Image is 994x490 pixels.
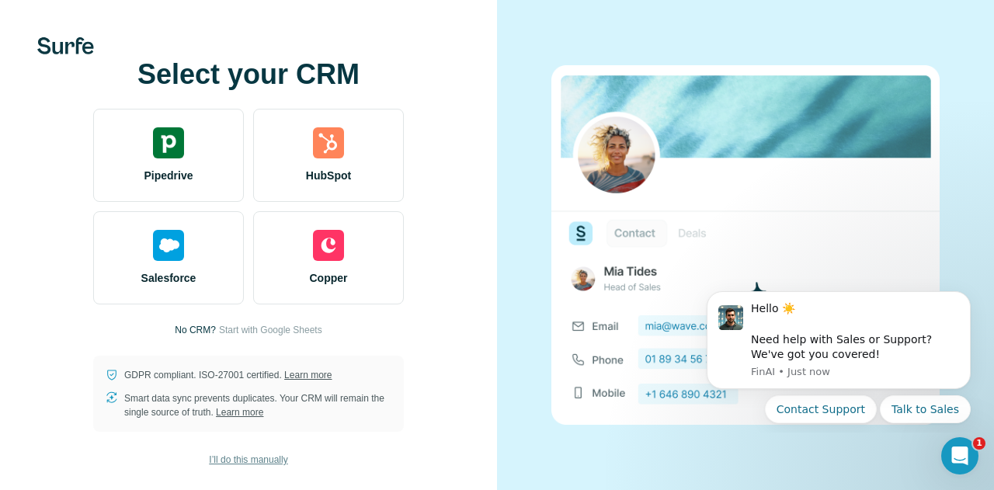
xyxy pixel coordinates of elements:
[141,270,196,286] span: Salesforce
[310,270,348,286] span: Copper
[93,59,404,90] h1: Select your CRM
[153,127,184,158] img: pipedrive's logo
[306,168,351,183] span: HubSpot
[153,230,184,261] img: salesforce's logo
[219,323,322,337] button: Start with Google Sheets
[313,230,344,261] img: copper's logo
[209,453,287,467] span: I’ll do this manually
[941,437,978,474] iframe: Intercom live chat
[284,370,332,381] a: Learn more
[973,437,985,450] span: 1
[175,323,216,337] p: No CRM?
[683,279,994,433] iframe: Intercom notifications message
[313,127,344,158] img: hubspot's logo
[551,65,940,425] img: none image
[198,448,298,471] button: I’ll do this manually
[124,368,332,382] p: GDPR compliant. ISO-27001 certified.
[124,391,391,419] p: Smart data sync prevents duplicates. Your CRM will remain the single source of truth.
[37,37,94,54] img: Surfe's logo
[216,407,263,418] a: Learn more
[144,168,193,183] span: Pipedrive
